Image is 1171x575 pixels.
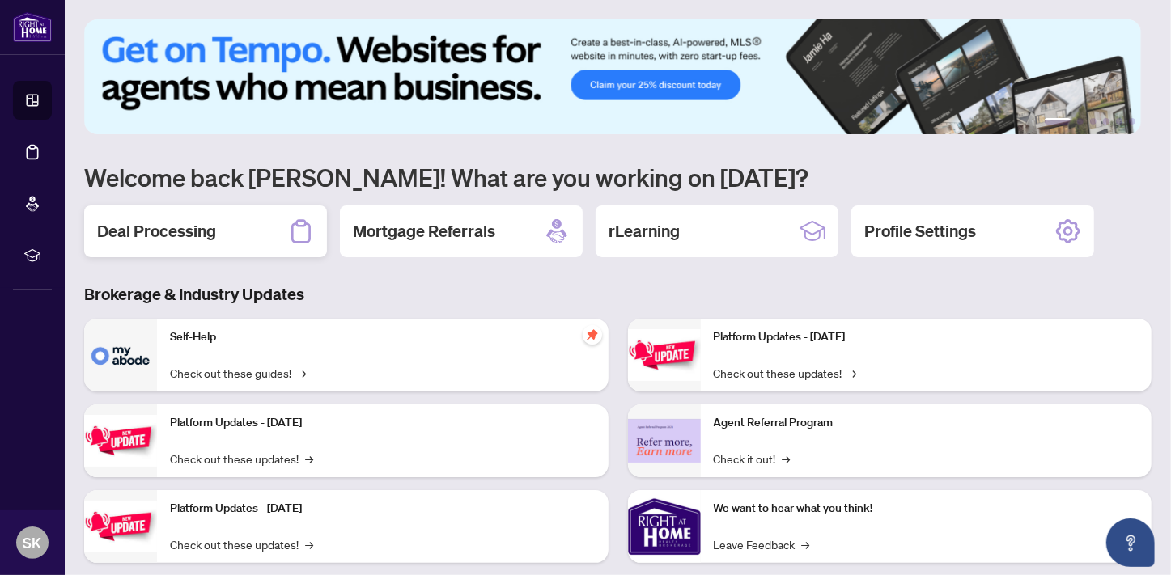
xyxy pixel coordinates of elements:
[1103,118,1109,125] button: 4
[714,500,1139,518] p: We want to hear what you think!
[298,364,306,382] span: →
[84,19,1141,134] img: Slide 0
[1077,118,1084,125] button: 2
[609,220,680,243] h2: rLearning
[583,325,602,345] span: pushpin
[628,419,701,463] img: Agent Referral Program
[97,220,216,243] h2: Deal Processing
[84,319,157,391] img: Self-Help
[170,450,313,467] a: Check out these updates!→
[170,414,596,432] p: Platform Updates - [DATE]
[783,450,791,467] span: →
[13,12,52,42] img: logo
[353,220,495,243] h2: Mortgage Referrals
[1090,118,1097,125] button: 3
[305,535,313,553] span: →
[1106,518,1155,567] button: Open asap
[849,364,857,382] span: →
[170,500,596,518] p: Platform Updates - [DATE]
[170,328,596,346] p: Self-Help
[714,364,857,382] a: Check out these updates!→
[23,531,42,554] span: SK
[1045,118,1071,125] button: 1
[714,535,810,553] a: Leave Feedback→
[1116,118,1122,125] button: 5
[628,490,701,563] img: We want to hear what you think!
[84,162,1152,192] h1: Welcome back [PERSON_NAME]! What are you working on [DATE]?
[170,535,313,553] a: Check out these updates!→
[714,450,791,467] a: Check it out!→
[802,535,810,553] span: →
[170,364,306,382] a: Check out these guides!→
[84,501,157,552] img: Platform Updates - July 21, 2025
[628,329,701,380] img: Platform Updates - June 23, 2025
[714,328,1139,346] p: Platform Updates - [DATE]
[84,283,1152,306] h3: Brokerage & Industry Updates
[305,450,313,467] span: →
[1129,118,1135,125] button: 6
[864,220,976,243] h2: Profile Settings
[714,414,1139,432] p: Agent Referral Program
[84,415,157,466] img: Platform Updates - September 16, 2025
